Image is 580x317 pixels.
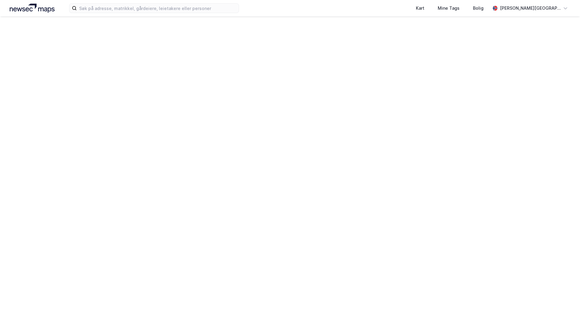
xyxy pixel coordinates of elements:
[416,5,424,12] div: Kart
[10,4,55,13] img: logo.a4113a55bc3d86da70a041830d287a7e.svg
[473,5,484,12] div: Bolig
[77,4,239,13] input: Søk på adresse, matrikkel, gårdeiere, leietakere eller personer
[438,5,460,12] div: Mine Tags
[550,288,580,317] div: Kontrollprogram for chat
[500,5,561,12] div: [PERSON_NAME][GEOGRAPHIC_DATA]
[550,288,580,317] iframe: Chat Widget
